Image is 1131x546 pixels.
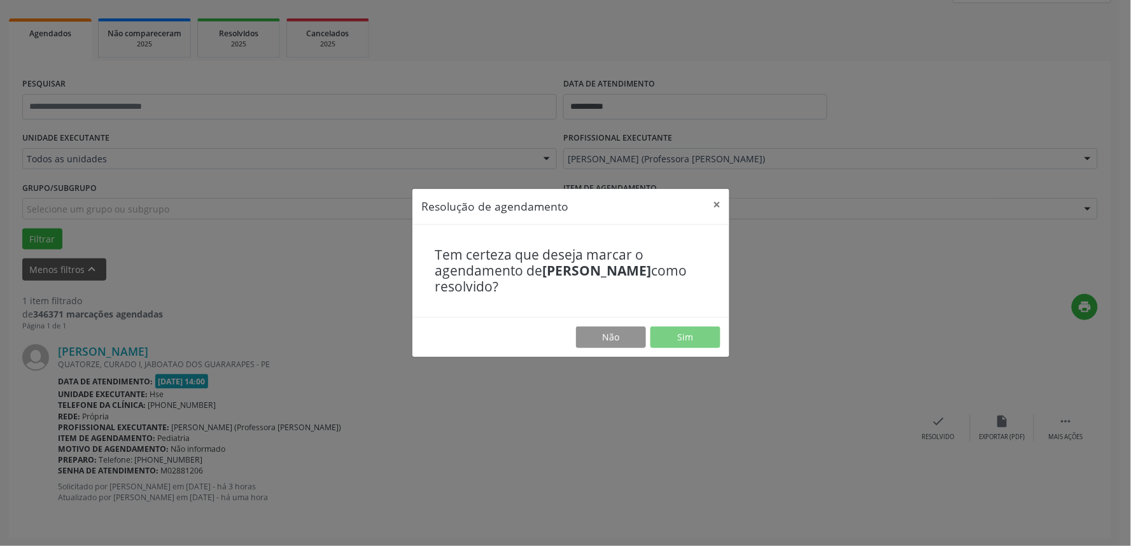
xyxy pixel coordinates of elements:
b: [PERSON_NAME] [542,262,651,279]
button: Close [704,189,729,220]
h5: Resolução de agendamento [421,198,568,214]
button: Sim [650,326,720,348]
h4: Tem certeza que deseja marcar o agendamento de como resolvido? [435,247,707,295]
button: Não [576,326,646,348]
